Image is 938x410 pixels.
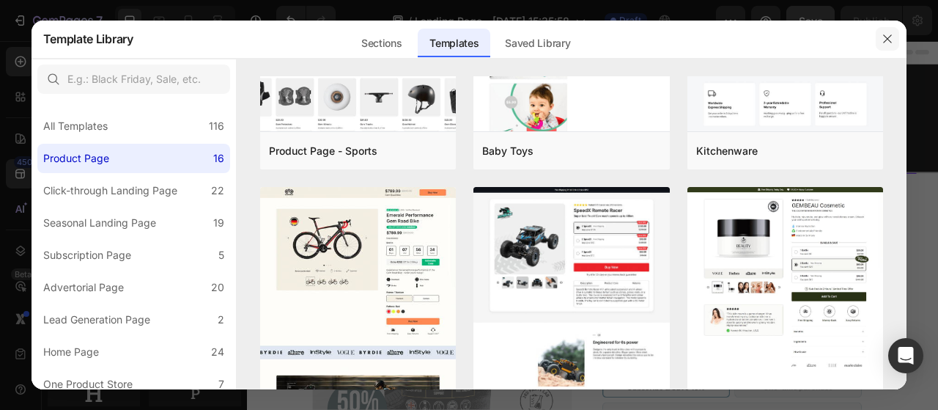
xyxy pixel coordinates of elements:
div: 00 [608,69,647,107]
div: Click-through Landing Page [43,182,177,199]
h2: Template Library [43,20,133,58]
div: Subscription Page [43,246,131,264]
div: 19 [213,214,224,232]
div: 2 [218,311,224,329]
div: Product Page [43,150,109,167]
div: Sections [350,29,413,58]
div: Lead Generation Page [43,311,150,329]
div: Home Page [43,343,99,361]
h2: UP T0 70% 0FF sALE ENDS [166,52,472,145]
div: 5 [218,246,224,264]
div: All Templates [43,117,108,135]
div: Open Intercom Messenger [888,338,923,373]
div: Kitchenware [696,142,758,160]
div: 24 [211,343,224,361]
div: 16 [213,150,224,167]
div: Baby Toys [482,142,533,160]
div: 116 [209,117,224,135]
div: 7 [218,376,224,393]
div: 20 [211,279,224,296]
div: 22 [211,182,224,199]
div: Advertorial Page [43,279,124,296]
div: One Product Store [43,376,133,393]
div: Saved Library [493,29,582,58]
div: Product Page - Sports [269,142,377,160]
input: E.g.: Black Friday, Sale, etc. [37,65,230,94]
div: 00 [562,69,602,107]
div: Seasonal Landing Page [43,214,156,232]
div: Days [517,107,693,128]
div: 00 [653,69,693,107]
div: 00 [517,69,556,107]
div: Templates [418,29,490,58]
